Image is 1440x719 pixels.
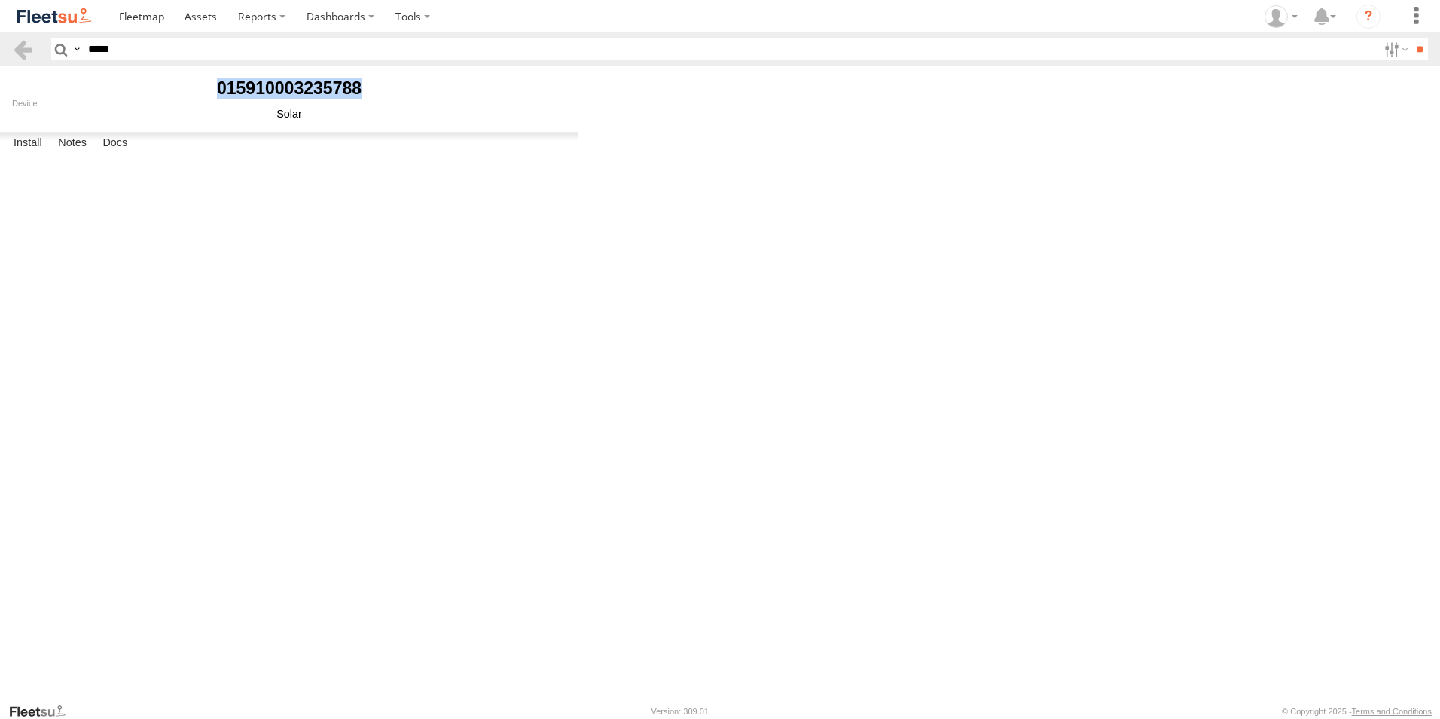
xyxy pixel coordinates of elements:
[71,38,83,60] label: Search Query
[1378,38,1411,60] label: Search Filter Options
[95,133,135,154] label: Docs
[50,133,94,154] label: Notes
[12,99,566,108] div: Device
[1259,5,1303,28] div: Cristy Hull
[1352,707,1432,716] a: Terms and Conditions
[12,108,566,120] div: Solar
[8,704,78,719] a: Visit our Website
[217,78,362,98] b: 015910003235788
[12,38,34,60] a: Back to previous Page
[651,707,709,716] div: Version: 309.01
[15,6,93,26] img: fleetsu-logo-horizontal.svg
[1356,5,1381,29] i: ?
[6,133,50,154] label: Install
[1282,707,1432,716] div: © Copyright 2025 -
